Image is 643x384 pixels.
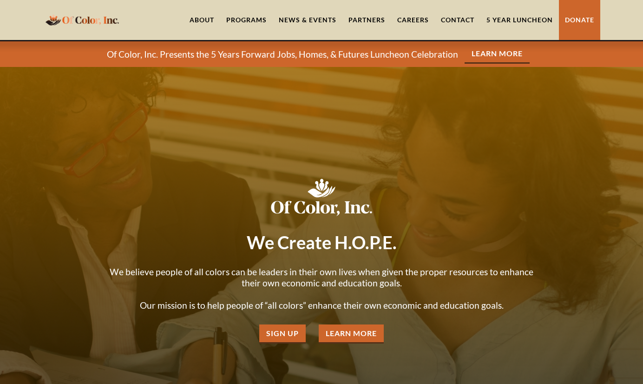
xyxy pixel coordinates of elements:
[226,15,267,25] div: Programs
[103,266,540,311] p: We believe people of all colors can be leaders in their own lives when given the proper resources...
[319,324,384,344] a: Learn More
[43,9,122,31] a: home
[465,45,530,64] a: Learn More
[107,49,458,60] p: Of Color, Inc. Presents the 5 Years Forward Jobs, Homes, & Futures Luncheon Celebration
[259,324,306,344] a: Sign Up
[247,232,397,253] strong: We Create H.O.P.E.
